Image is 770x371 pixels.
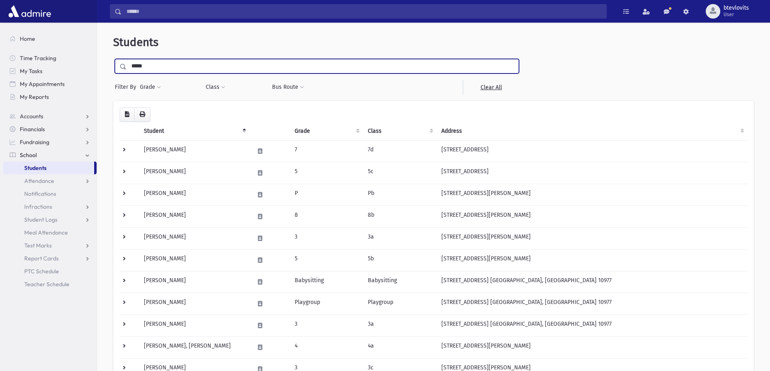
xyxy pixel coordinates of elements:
td: [STREET_ADDRESS] [GEOGRAPHIC_DATA], [GEOGRAPHIC_DATA] 10977 [437,314,747,336]
td: [PERSON_NAME] [139,271,249,293]
span: Attendance [24,177,54,184]
td: 5 [290,249,363,271]
td: 5 [290,162,363,184]
span: Home [20,35,35,42]
td: 4 [290,336,363,358]
span: School [20,151,37,159]
a: Time Tracking [3,52,97,65]
td: [PERSON_NAME] [139,162,249,184]
a: Report Cards [3,252,97,265]
span: Filter By [115,83,139,91]
td: [PERSON_NAME] [139,249,249,271]
td: 4a [363,336,436,358]
a: Notifications [3,187,97,200]
a: Student Logs [3,213,97,226]
td: Pb [363,184,436,205]
span: User [724,11,749,18]
span: My Appointments [20,80,65,88]
a: My Reports [3,90,97,103]
td: [STREET_ADDRESS][PERSON_NAME] [437,184,747,205]
a: School [3,149,97,161]
input: Search [122,4,606,19]
a: My Tasks [3,65,97,78]
th: Grade: activate to sort column ascending [290,122,363,140]
span: Teacher Schedule [24,281,70,288]
th: Address: activate to sort column ascending [437,122,747,140]
span: Students [113,36,158,49]
td: 3 [290,314,363,336]
td: [PERSON_NAME], [PERSON_NAME] [139,336,249,358]
span: Report Cards [24,255,59,262]
a: Test Marks [3,239,97,252]
td: [STREET_ADDRESS][PERSON_NAME] [437,336,747,358]
td: [STREET_ADDRESS][PERSON_NAME] [437,227,747,249]
span: btevlovits [724,5,749,11]
th: Class: activate to sort column ascending [363,122,436,140]
td: 5c [363,162,436,184]
span: Accounts [20,113,43,120]
td: [PERSON_NAME] [139,184,249,205]
a: My Appointments [3,78,97,90]
span: My Tasks [20,67,42,75]
td: [PERSON_NAME] [139,140,249,162]
span: Financials [20,126,45,133]
td: [STREET_ADDRESS] [GEOGRAPHIC_DATA], [GEOGRAPHIC_DATA] 10977 [437,271,747,293]
button: Class [205,80,226,94]
span: My Reports [20,93,49,101]
td: P [290,184,363,205]
th: Student: activate to sort column descending [139,122,249,140]
td: [STREET_ADDRESS] [437,140,747,162]
span: Test Marks [24,242,52,249]
a: Meal Attendance [3,226,97,239]
td: 7d [363,140,436,162]
img: AdmirePro [6,3,53,19]
td: [PERSON_NAME] [139,227,249,249]
td: 3a [363,227,436,249]
a: PTC Schedule [3,265,97,278]
td: 8 [290,205,363,227]
td: [PERSON_NAME] [139,293,249,314]
td: [STREET_ADDRESS][PERSON_NAME] [437,205,747,227]
span: Student Logs [24,216,57,223]
span: Students [24,164,46,172]
td: 3a [363,314,436,336]
button: CSV [120,107,135,122]
td: 5b [363,249,436,271]
td: [PERSON_NAME] [139,314,249,336]
button: Grade [139,80,161,94]
span: Meal Attendance [24,229,68,236]
a: Infractions [3,200,97,213]
td: Babysitting [363,271,436,293]
a: Home [3,32,97,45]
td: 3 [290,227,363,249]
td: Playgroup [363,293,436,314]
a: Attendance [3,174,97,187]
span: Infractions [24,203,52,210]
span: Fundraising [20,138,49,146]
a: Financials [3,123,97,136]
a: Clear All [463,80,519,94]
td: Babysitting [290,271,363,293]
span: PTC Schedule [24,268,59,275]
td: Playgroup [290,293,363,314]
td: 8b [363,205,436,227]
td: 7 [290,140,363,162]
td: [PERSON_NAME] [139,205,249,227]
td: [STREET_ADDRESS] [GEOGRAPHIC_DATA], [GEOGRAPHIC_DATA] 10977 [437,293,747,314]
a: Teacher Schedule [3,278,97,291]
button: Bus Route [272,80,304,94]
span: Time Tracking [20,54,56,62]
a: Fundraising [3,136,97,149]
span: Notifications [24,190,56,197]
a: Students [3,161,94,174]
a: Accounts [3,110,97,123]
button: Print [134,107,150,122]
td: [STREET_ADDRESS][PERSON_NAME] [437,249,747,271]
td: [STREET_ADDRESS] [437,162,747,184]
